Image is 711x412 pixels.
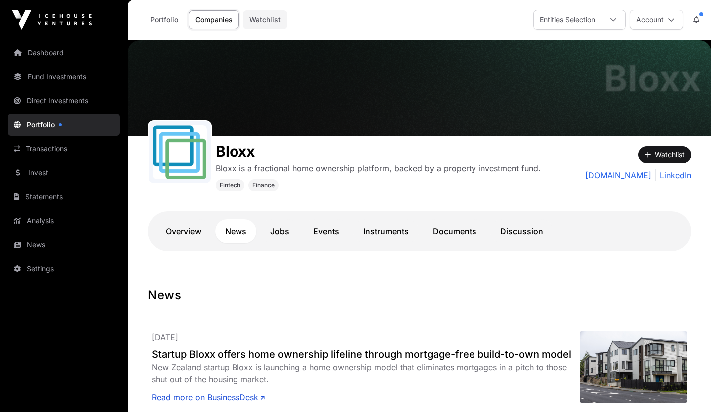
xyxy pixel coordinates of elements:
[152,391,265,403] a: Read more on BusinessDesk
[252,181,275,189] span: Finance
[8,258,120,280] a: Settings
[580,331,687,403] img: An-Auckland-townhouse-development-NZME.jpg
[8,138,120,160] a: Transactions
[152,347,580,361] a: Startup Bloxx offers home ownership lifeline through mortgage-free build-to-own model
[353,219,419,243] a: Instruments
[303,219,349,243] a: Events
[8,210,120,232] a: Analysis
[215,219,256,243] a: News
[216,162,541,174] p: Bloxx is a fractional home ownership platform, backed by a property investment fund.
[490,219,553,243] a: Discussion
[156,219,683,243] nav: Tabs
[8,42,120,64] a: Dashboard
[152,331,580,343] p: [DATE]
[8,114,120,136] a: Portfolio
[128,40,711,136] img: Bloxx
[8,66,120,88] a: Fund Investments
[8,186,120,208] a: Statements
[156,219,211,243] a: Overview
[661,364,711,412] iframe: Chat Widget
[220,181,240,189] span: Fintech
[655,169,691,181] a: LinkedIn
[423,219,486,243] a: Documents
[585,169,651,181] a: [DOMAIN_NAME]
[152,361,580,385] div: New Zealand startup Bloxx is launching a home ownership model that eliminates mortgages in a pitc...
[8,90,120,112] a: Direct Investments
[604,60,701,96] h1: Bloxx
[8,162,120,184] a: Invest
[148,287,691,303] h1: News
[144,10,185,29] a: Portfolio
[12,10,92,30] img: Icehouse Ventures Logo
[189,10,239,29] a: Companies
[638,146,691,163] button: Watchlist
[260,219,299,243] a: Jobs
[216,142,541,160] h1: Bloxx
[534,10,601,29] div: Entities Selection
[630,10,683,30] button: Account
[243,10,287,29] a: Watchlist
[153,125,207,179] img: Notion-Icon-%2815%29.png
[8,234,120,256] a: News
